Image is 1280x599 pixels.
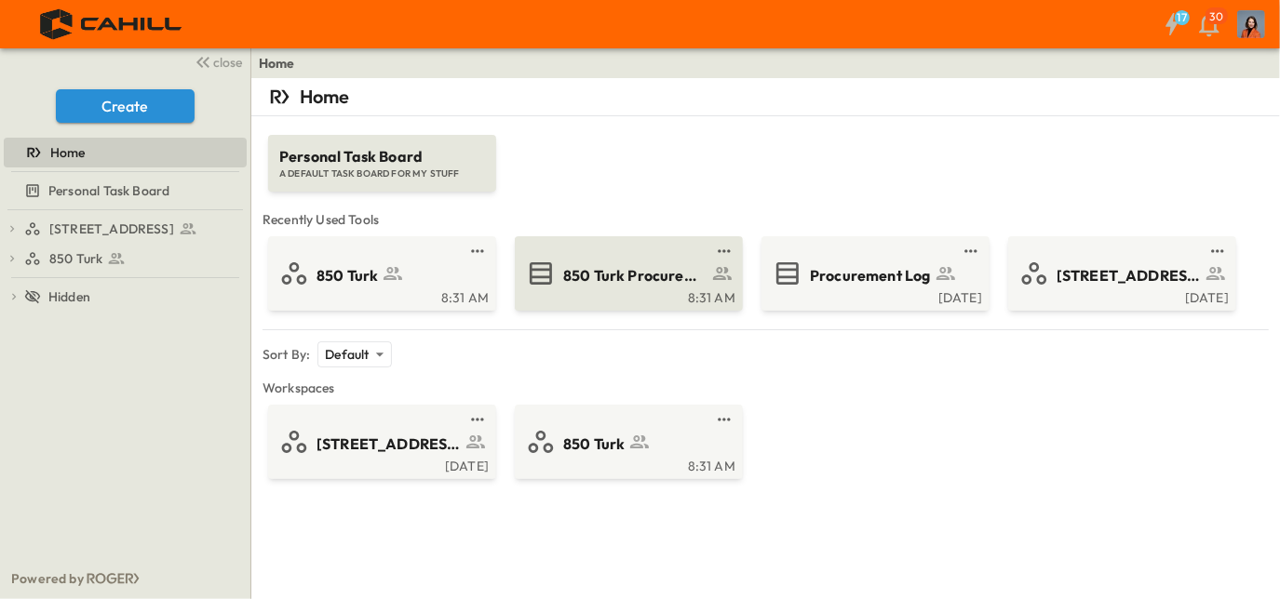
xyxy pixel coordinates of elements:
[4,244,247,273] div: 850 Turktest
[259,54,306,73] nav: breadcrumbs
[960,240,982,262] button: test
[4,214,247,244] div: [STREET_ADDRESS]test
[810,265,931,286] span: Procurement Log
[713,240,735,262] button: test
[1012,259,1229,288] a: [STREET_ADDRESS]
[466,240,489,262] button: test
[187,48,247,74] button: close
[519,288,735,303] a: 8:31 AM
[24,246,243,272] a: 850 Turk
[50,143,86,162] span: Home
[272,288,489,303] a: 8:31 AM
[4,178,243,204] a: Personal Task Board
[48,181,169,200] span: Personal Task Board
[1210,9,1223,24] p: 30
[563,433,625,455] span: 850 Turk
[48,287,90,306] span: Hidden
[263,379,1269,397] span: Workspaces
[317,341,391,367] div: Default
[765,288,982,303] a: [DATE]
[272,259,489,288] a: 850 Turk
[24,216,243,242] a: [STREET_ADDRESS]
[272,457,489,472] a: [DATE]
[519,457,735,472] a: 8:31 AM
[214,53,243,72] span: close
[765,259,982,288] a: Procurement Log
[49,249,102,268] span: 850 Turk
[263,345,310,364] p: Sort By:
[1153,7,1191,41] button: 17
[300,84,350,110] p: Home
[713,408,735,431] button: test
[1206,240,1229,262] button: test
[519,427,735,457] a: 850 Turk
[266,116,498,192] a: Personal Task BoardA DEFAULT TASK BOARD FOR MY STUFF
[325,345,369,364] p: Default
[466,408,489,431] button: test
[4,140,243,166] a: Home
[1178,10,1188,25] h6: 17
[263,210,1269,229] span: Recently Used Tools
[4,176,247,206] div: Personal Task Boardtest
[272,427,489,457] a: [STREET_ADDRESS]
[259,54,295,73] a: Home
[563,265,707,286] span: 850 Turk Procurement Log
[279,167,485,180] span: A DEFAULT TASK BOARD FOR MY STUFF
[317,433,461,455] span: [STREET_ADDRESS]
[1012,288,1229,303] a: [DATE]
[519,259,735,288] a: 850 Turk Procurement Log
[56,89,195,123] button: Create
[49,220,174,238] span: [STREET_ADDRESS]
[1057,265,1201,286] span: [STREET_ADDRESS]
[22,5,202,44] img: 4f72bfc4efa7236828875bac24094a5ddb05241e32d018417354e964050affa1.png
[279,146,485,167] span: Personal Task Board
[317,265,378,286] span: 850 Turk
[1237,10,1265,38] img: Profile Picture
